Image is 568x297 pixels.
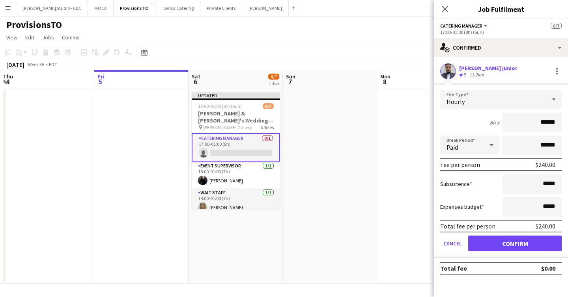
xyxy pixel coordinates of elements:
[155,0,200,16] button: Tavola Catering
[88,0,114,16] button: MOCA
[551,23,562,29] span: 6/7
[440,29,562,35] div: 17:00-01:00 (8h) (Sun)
[541,264,555,272] div: $0.00
[536,222,555,230] div: $240.00
[536,161,555,169] div: $240.00
[468,236,562,251] button: Confirm
[440,203,484,210] label: Expenses budget
[440,161,480,169] div: Fee per person
[114,0,155,16] button: ProvisionsTO
[440,23,489,29] button: Catering Manager
[468,72,486,78] div: 11.2km
[490,119,499,126] div: 8h x
[434,4,568,14] h3: Job Fulfilment
[16,0,88,16] button: [PERSON_NAME] Studio - CBC
[447,143,458,151] span: Paid
[440,264,467,272] div: Total fee
[440,23,482,29] span: Catering Manager
[459,65,518,72] div: [PERSON_NAME] junior
[440,180,472,187] label: Subsistence
[440,236,465,251] button: Cancel
[440,222,495,230] div: Total fee per person
[434,38,568,57] div: Confirmed
[200,0,242,16] button: Private Clients
[242,0,289,16] button: [PERSON_NAME]
[447,98,465,106] span: Hourly
[464,72,466,78] span: 5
